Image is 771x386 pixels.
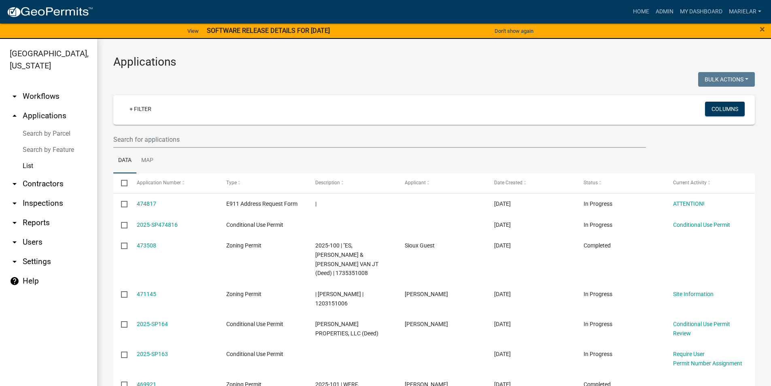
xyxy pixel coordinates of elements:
[576,173,665,193] datatable-header-cell: Status
[494,242,511,249] span: 09/04/2025
[113,173,129,193] datatable-header-cell: Select
[315,200,316,207] span: |
[10,237,19,247] i: arrow_drop_down
[494,351,511,357] span: 08/27/2025
[113,55,755,69] h3: Applications
[10,218,19,228] i: arrow_drop_down
[10,179,19,189] i: arrow_drop_down
[698,72,755,87] button: Bulk Actions
[673,200,705,207] a: ATTENTION!
[494,222,511,228] span: 09/07/2025
[226,180,237,186] span: Type
[10,92,19,101] i: arrow_drop_down
[584,180,598,186] span: Status
[137,291,156,297] a: 471145
[137,351,168,357] a: 2025-SP163
[226,291,261,297] span: Zoning Permit
[584,351,612,357] span: In Progress
[10,276,19,286] i: help
[673,351,705,357] a: Require User
[405,180,426,186] span: Applicant
[652,4,677,19] a: Admin
[397,173,486,193] datatable-header-cell: Applicant
[760,23,765,35] span: ×
[494,291,511,297] span: 08/29/2025
[494,200,511,207] span: 09/07/2025
[405,242,435,249] span: Sioux Guest
[726,4,765,19] a: marielar
[584,291,612,297] span: In Progress
[123,102,158,116] a: + Filter
[136,148,158,174] a: Map
[184,24,202,38] a: View
[491,24,537,38] button: Don't show again
[673,321,730,337] a: Conditional Use Permit Review
[630,4,652,19] a: Home
[113,131,646,148] input: Search for applications
[405,291,448,297] span: Josh Van kekerix
[226,222,283,228] span: Conditional Use Permit
[315,180,340,186] span: Description
[673,180,707,186] span: Current Activity
[226,242,261,249] span: Zoning Permit
[494,321,511,327] span: 08/27/2025
[584,242,611,249] span: Completed
[218,173,308,193] datatable-header-cell: Type
[129,173,218,193] datatable-header-cell: Application Number
[494,180,522,186] span: Date Created
[226,200,297,207] span: E911 Address Request Form
[405,321,448,327] span: Zachery dean Oolman
[315,321,378,337] span: LEUSINK PROPERTIES, LLC (Deed)
[315,291,363,307] span: | Josh Van kekerix | 1203151006
[673,360,742,367] a: Permit Number Assignment
[315,242,378,276] span: 2025-100 | "ES, QUINTIN J. & TAMRA K. VAN JT (Deed) | 1735351008
[673,222,730,228] a: Conditional Use Permit
[677,4,726,19] a: My Dashboard
[137,321,168,327] a: 2025-SP164
[10,257,19,267] i: arrow_drop_down
[705,102,745,116] button: Columns
[226,351,283,357] span: Conditional Use Permit
[584,321,612,327] span: In Progress
[137,200,156,207] a: 474817
[137,180,181,186] span: Application Number
[665,173,755,193] datatable-header-cell: Current Activity
[673,291,714,297] a: Site Information
[584,222,612,228] span: In Progress
[10,198,19,208] i: arrow_drop_down
[10,111,19,121] i: arrow_drop_up
[113,148,136,174] a: Data
[486,173,576,193] datatable-header-cell: Date Created
[308,173,397,193] datatable-header-cell: Description
[226,321,283,327] span: Conditional Use Permit
[760,24,765,34] button: Close
[207,27,330,34] strong: SOFTWARE RELEASE DETAILS FOR [DATE]
[137,222,178,228] a: 2025-SP474816
[137,242,156,249] a: 473508
[584,200,612,207] span: In Progress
